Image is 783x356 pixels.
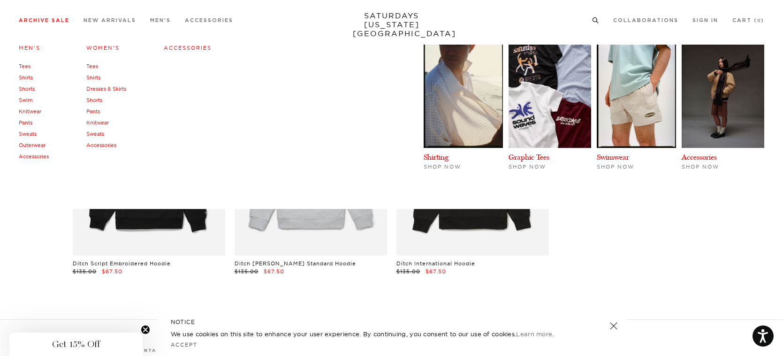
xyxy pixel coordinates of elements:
[19,74,33,81] a: Shirts
[86,108,100,115] a: Pants
[396,268,420,275] span: $135.00
[150,18,171,23] a: Men's
[235,268,258,275] span: $135.00
[19,63,30,70] a: Tees
[9,333,143,356] div: Get 15% OffClose teaser
[86,45,120,51] a: Women's
[135,348,167,353] strong: contact:
[52,339,100,350] span: Get 15% Off
[597,153,629,162] a: Swimwear
[426,268,446,275] span: $67.50
[86,97,102,103] a: Shorts
[171,329,579,339] p: We use cookies on this site to enhance your user experience. By continuing, you consent to our us...
[86,74,100,81] a: Shirts
[732,18,764,23] a: Cart (0)
[102,268,122,275] span: $67.50
[73,260,171,267] a: Ditch Script Embroidered Hoodie
[19,18,69,23] a: Archive Sale
[613,18,678,23] a: Collaborations
[353,11,430,38] a: SATURDAYS[US_STATE][GEOGRAPHIC_DATA]
[171,341,198,348] a: Accept
[84,18,136,23] a: New Arrivals
[19,85,35,92] a: Shorts
[86,131,104,137] a: Sweats
[19,153,49,160] a: Accessories
[516,330,552,338] a: Learn more
[164,45,212,51] a: Accessories
[19,108,41,115] a: Knitwear
[19,119,32,126] a: Pants
[86,85,126,92] a: Dresses & Skirts
[19,97,32,103] a: Swim
[19,45,40,51] a: Men's
[682,153,717,162] a: Accessories
[19,131,37,137] a: Sweats
[86,119,109,126] a: Knitwear
[757,19,761,23] small: 0
[86,63,98,70] a: Tees
[141,325,150,334] button: Close teaser
[171,318,613,326] h5: NOTICE
[235,260,356,267] a: Ditch [PERSON_NAME] Standard Hoodie
[424,153,449,162] a: Shirting
[185,18,233,23] a: Accessories
[86,142,116,148] a: Accessories
[509,153,549,162] a: Graphic Tees
[264,268,284,275] span: $67.50
[19,142,46,148] a: Outerwear
[73,268,97,275] span: $135.00
[396,260,475,267] a: Ditch International Hoodie
[692,18,718,23] a: Sign In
